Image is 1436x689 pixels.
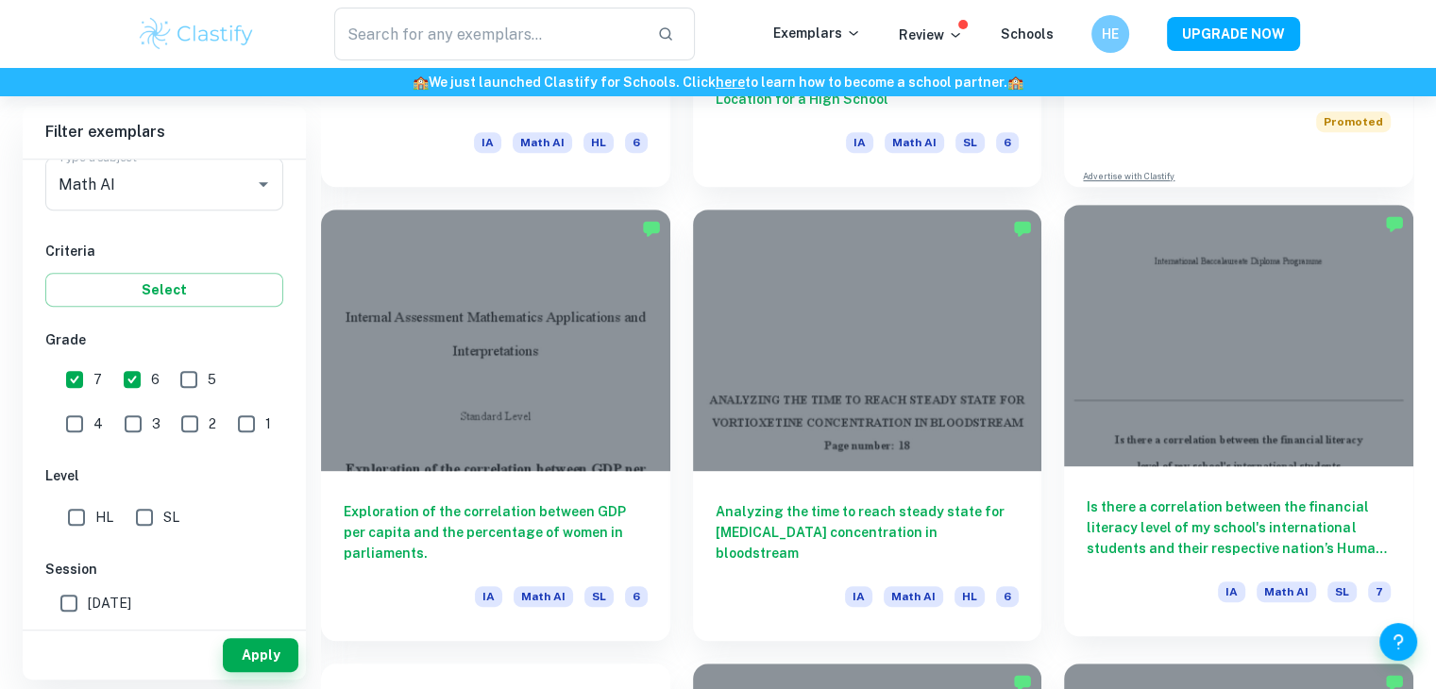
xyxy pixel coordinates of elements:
[250,171,277,197] button: Open
[4,72,1432,92] h6: We just launched Clastify for Schools. Click to learn how to become a school partner.
[1007,75,1023,90] span: 🏫
[584,586,614,607] span: SL
[1167,17,1300,51] button: UPGRADE NOW
[93,369,102,390] span: 7
[955,132,985,153] span: SL
[846,132,873,153] span: IA
[845,586,872,607] span: IA
[513,132,572,153] span: Math AI
[475,586,502,607] span: IA
[955,586,985,607] span: HL
[137,15,257,53] img: Clastify logo
[163,507,179,528] span: SL
[321,210,670,641] a: Exploration of the correlation between GDP per capita and the percentage of women in parliaments....
[151,369,160,390] span: 6
[716,501,1020,563] h6: Analyzing the time to reach steady state for [MEDICAL_DATA] concentration in bloodstream
[45,465,283,486] h6: Level
[1083,170,1174,183] a: Advertise with Clastify
[45,273,283,307] button: Select
[223,638,298,672] button: Apply
[625,586,648,607] span: 6
[23,106,306,159] h6: Filter exemplars
[208,369,216,390] span: 5
[642,219,661,238] img: Marked
[996,132,1019,153] span: 6
[693,210,1042,641] a: Analyzing the time to reach steady state for [MEDICAL_DATA] concentration in bloodstreamIAMath AIHL6
[583,132,614,153] span: HL
[1385,214,1404,233] img: Marked
[1064,210,1413,641] a: Is there a correlation between the financial literacy level of my school's international students...
[1218,581,1245,602] span: IA
[1257,581,1316,602] span: Math AI
[45,329,283,350] h6: Grade
[899,25,963,45] p: Review
[1368,581,1391,602] span: 7
[88,593,131,613] span: [DATE]
[1087,496,1391,559] h6: Is there a correlation between the financial literacy level of my school's international students...
[474,132,501,153] span: IA
[885,132,944,153] span: Math AI
[95,507,113,528] span: HL
[1001,26,1054,42] a: Schools
[45,559,283,580] h6: Session
[1316,111,1391,132] span: Promoted
[152,413,160,434] span: 3
[1091,15,1129,53] button: HE
[1099,24,1121,44] h6: HE
[1379,623,1417,661] button: Help and Feedback
[93,413,103,434] span: 4
[884,586,943,607] span: Math AI
[344,501,648,563] h6: Exploration of the correlation between GDP per capita and the percentage of women in parliaments.
[514,586,573,607] span: Math AI
[45,241,283,261] h6: Criteria
[1327,581,1357,602] span: SL
[334,8,643,60] input: Search for any exemplars...
[413,75,429,90] span: 🏫
[996,586,1019,607] span: 6
[773,23,861,43] p: Exemplars
[209,413,216,434] span: 2
[265,413,271,434] span: 1
[1013,219,1032,238] img: Marked
[716,75,745,90] a: here
[625,132,648,153] span: 6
